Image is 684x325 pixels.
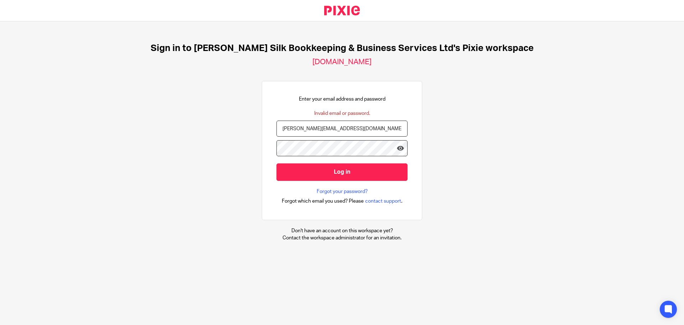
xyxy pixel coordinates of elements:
h1: Sign in to [PERSON_NAME] Silk Bookkeeping & Business Services Ltd's Pixie workspace [151,43,534,54]
span: Forgot which email you used? Please [282,198,364,205]
h2: [DOMAIN_NAME] [312,57,372,67]
a: Forgot your password? [317,188,368,195]
span: contact support [365,198,401,205]
p: Contact the workspace administrator for an invitation. [283,234,401,242]
div: . [282,197,403,205]
input: name@example.com [276,121,408,137]
p: Enter your email address and password [299,96,385,103]
input: Log in [276,163,408,181]
div: Invalid email or password. [314,110,370,117]
p: Don't have an account on this workspace yet? [283,227,401,234]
